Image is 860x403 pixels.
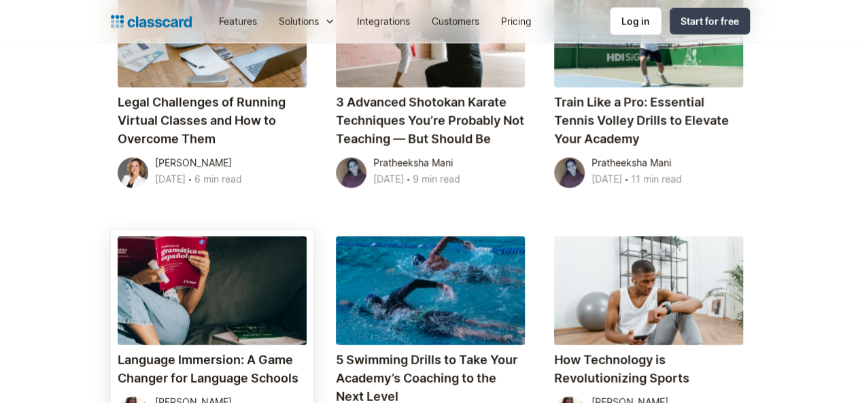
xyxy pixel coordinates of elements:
h4: Legal Challenges of Running Virtual Classes and How to Overcome Them [118,93,307,148]
a: Integrations [346,6,421,37]
a: Features [208,6,268,37]
div: ‧ [404,171,413,190]
div: Solutions [279,14,319,29]
div: 11 min read [631,171,682,188]
div: Pratheeksha Mani [373,155,453,171]
div: [DATE] [155,171,186,188]
div: Log in [621,14,650,29]
h4: How Technology is Revolutionizing Sports [554,351,743,387]
div: ‧ [622,171,631,190]
a: Pricing [490,6,543,37]
h4: Train Like a Pro: Essential Tennis Volley Drills to Elevate Your Academy [554,93,743,148]
div: Pratheeksha Mani [591,155,671,171]
div: [PERSON_NAME] [155,155,232,171]
div: Solutions [268,6,346,37]
h4: Language Immersion: A Game Changer for Language Schools [118,351,307,387]
div: [DATE] [591,171,622,188]
a: home [111,12,192,31]
a: Start for free [670,8,750,35]
div: Start for free [681,14,739,29]
div: [DATE] [373,171,404,188]
h4: 3 Advanced Shotokan Karate Techniques You’re Probably Not Teaching — But Should Be [336,93,525,148]
a: Customers [421,6,490,37]
div: ‧ [186,171,194,190]
div: 9 min read [413,171,460,188]
a: Log in [610,7,661,35]
div: 6 min read [194,171,242,188]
